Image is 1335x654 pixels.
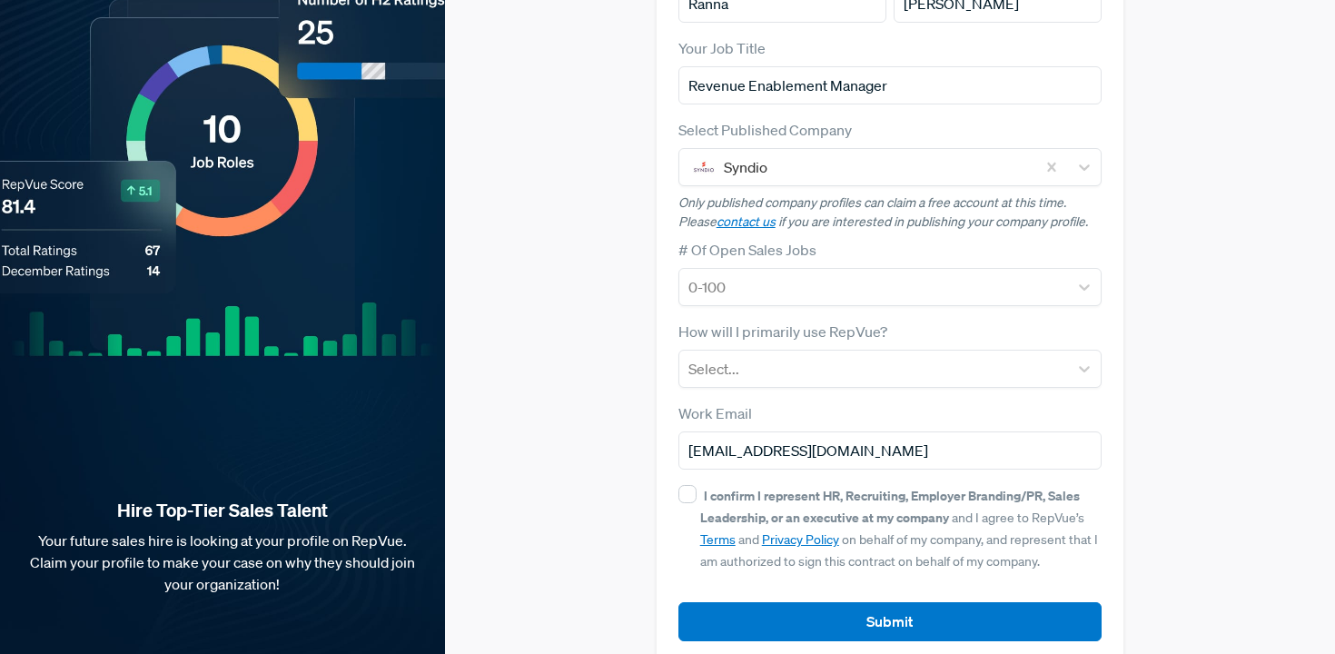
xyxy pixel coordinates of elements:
label: Your Job Title [678,37,766,59]
label: Select Published Company [678,119,852,141]
strong: I confirm I represent HR, Recruiting, Employer Branding/PR, Sales Leadership, or an executive at ... [700,487,1080,526]
p: Your future sales hire is looking at your profile on RepVue. Claim your profile to make your case... [29,530,416,595]
label: # Of Open Sales Jobs [678,239,816,261]
label: Work Email [678,402,752,424]
input: Title [678,66,1103,104]
a: contact us [717,213,776,230]
span: and I agree to RepVue’s and on behalf of my company, and represent that I am authorized to sign t... [700,488,1098,570]
button: Submit [678,602,1103,641]
label: How will I primarily use RepVue? [678,321,887,342]
img: Syndio [693,156,715,178]
input: Email [678,431,1103,470]
p: Only published company profiles can claim a free account at this time. Please if you are interest... [678,193,1103,232]
strong: Hire Top-Tier Sales Talent [29,499,416,522]
a: Terms [700,531,736,548]
a: Privacy Policy [762,531,839,548]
